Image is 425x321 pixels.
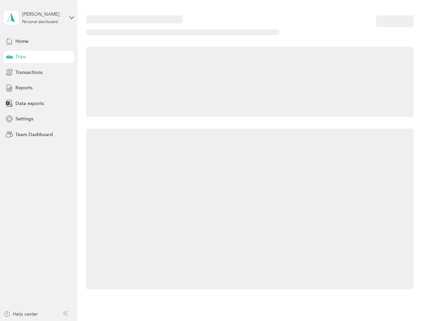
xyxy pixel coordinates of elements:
[15,115,33,122] span: Settings
[15,69,43,76] span: Transactions
[22,20,58,24] div: Personal dashboard
[4,311,38,318] button: Help center
[15,38,28,45] span: Home
[15,131,53,138] span: Team Dashboard
[15,84,32,91] span: Reports
[15,53,26,60] span: Trips
[387,284,425,321] iframe: Everlance-gr Chat Button Frame
[15,100,44,107] span: Data exports
[22,11,64,18] div: [PERSON_NAME]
